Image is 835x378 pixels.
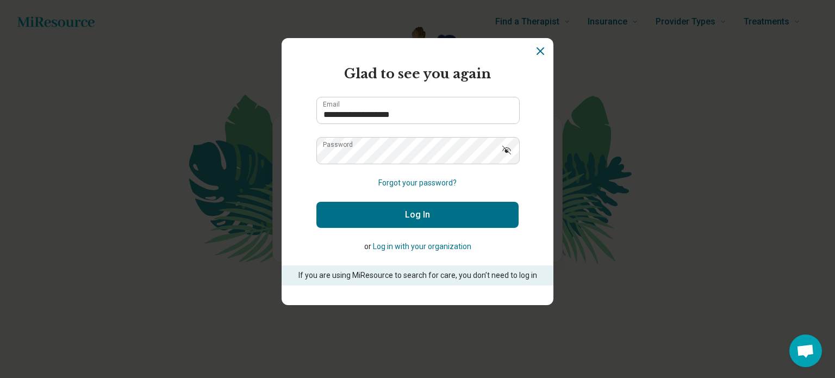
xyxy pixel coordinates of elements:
[316,202,519,228] button: Log In
[534,45,547,58] button: Dismiss
[373,241,471,252] button: Log in with your organization
[282,38,553,305] section: Login Dialog
[495,137,519,163] button: Show password
[316,64,519,84] h2: Glad to see you again
[323,101,340,108] label: Email
[323,141,353,148] label: Password
[378,177,457,189] button: Forgot your password?
[316,241,519,252] p: or
[297,270,538,281] p: If you are using MiResource to search for care, you don’t need to log in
